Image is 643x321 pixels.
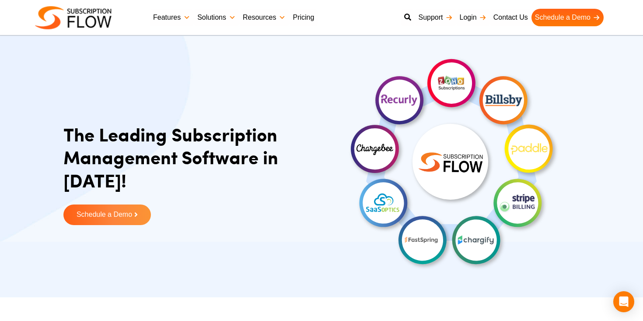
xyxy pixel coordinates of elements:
[415,9,456,26] a: Support
[239,9,289,26] a: Resources
[490,9,531,26] a: Contact Us
[613,291,634,312] div: Open Intercom Messenger
[531,9,604,26] a: Schedule a Demo
[77,211,132,219] span: Schedule a Demo
[456,9,490,26] a: Login
[63,205,151,225] a: Schedule a Demo
[194,9,239,26] a: Solutions
[150,9,194,26] a: Features
[63,123,317,192] h1: The Leading Subscription Management Software in [DATE]!
[35,6,112,29] img: Subscriptionflow
[343,52,562,271] img: Compare-banner
[289,9,318,26] a: Pricing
